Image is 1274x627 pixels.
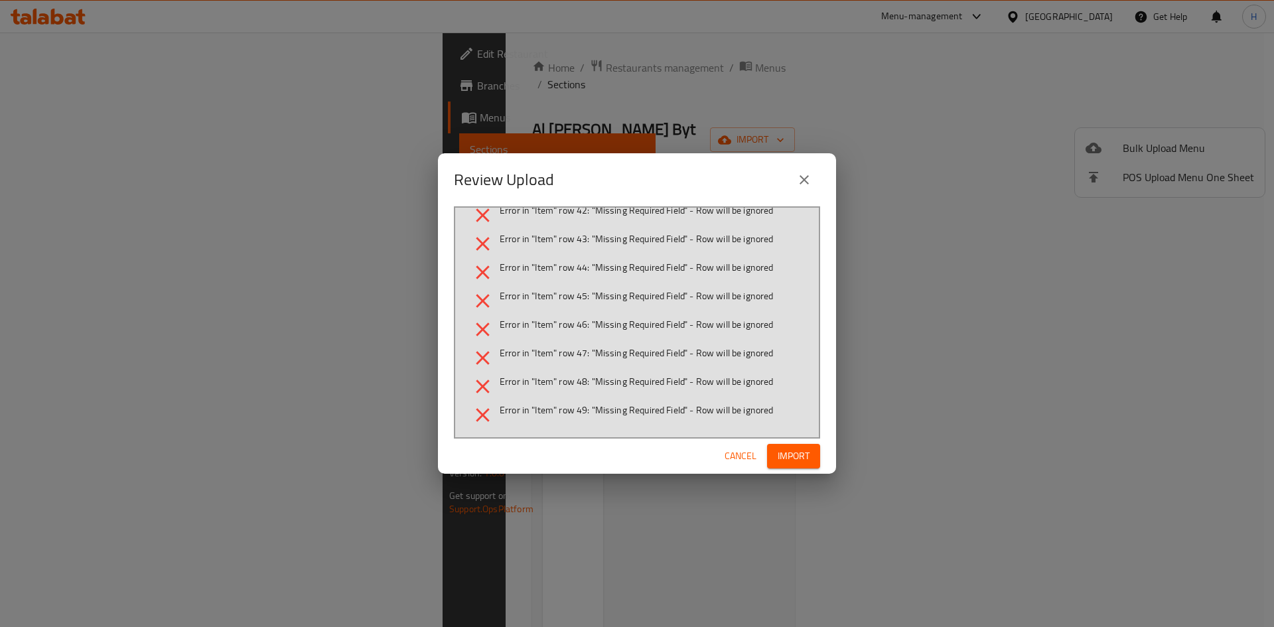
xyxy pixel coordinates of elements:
button: Cancel [719,444,762,468]
span: Error in "Item" row 44: "Missing Required Field" - Row will be ignored [500,261,774,274]
span: Import [778,448,810,464]
span: Cancel [725,448,756,464]
span: Error in "Item" row 42: "Missing Required Field" - Row will be ignored [500,204,774,217]
button: Import [767,444,820,468]
span: Error in "Item" row 49: "Missing Required Field" - Row will be ignored [500,403,774,417]
span: Error in "Item" row 46: "Missing Required Field" - Row will be ignored [500,318,774,331]
span: Error in "Item" row 45: "Missing Required Field" - Row will be ignored [500,289,774,303]
span: Error in "Item" row 47: "Missing Required Field" - Row will be ignored [500,346,774,360]
button: close [788,164,820,196]
span: Error in "Item" row 48: "Missing Required Field" - Row will be ignored [500,375,774,388]
h2: Review Upload [454,169,554,190]
span: Error in "Item" row 43: "Missing Required Field" - Row will be ignored [500,232,774,245]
